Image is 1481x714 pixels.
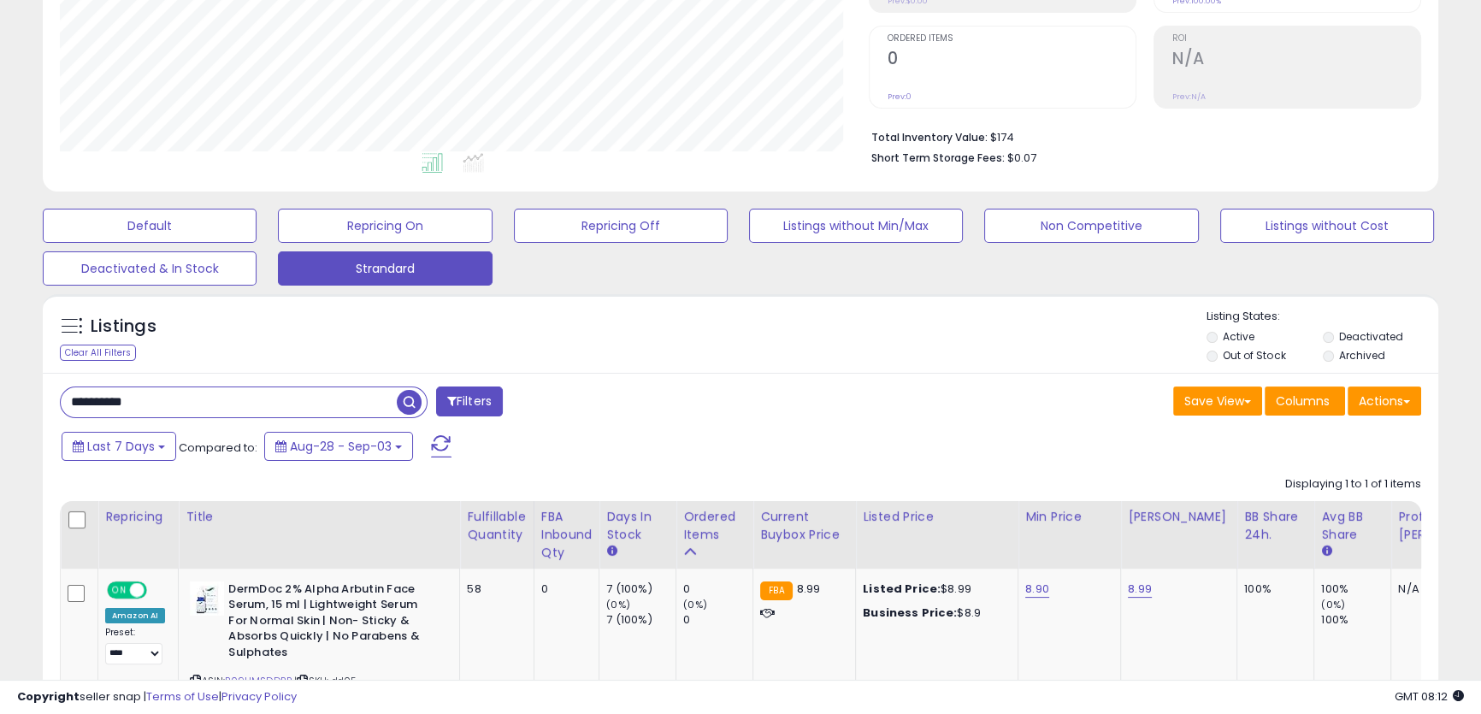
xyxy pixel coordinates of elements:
button: Repricing Off [514,209,728,243]
label: Archived [1339,348,1385,363]
button: Listings without Cost [1220,209,1434,243]
button: Save View [1173,387,1262,416]
span: ON [109,582,130,597]
div: 100% [1244,581,1301,597]
div: BB Share 24h. [1244,508,1307,544]
span: 2025-09-11 08:12 GMT [1395,688,1464,705]
div: Displaying 1 to 1 of 1 items [1285,476,1421,493]
b: Total Inventory Value: [871,130,988,145]
small: Avg BB Share. [1321,544,1331,559]
button: Filters [436,387,503,416]
b: Listed Price: [863,581,941,597]
a: B09HMSDDRP [225,674,292,688]
h2: N/A [1172,49,1420,72]
label: Active [1223,329,1254,344]
a: Privacy Policy [221,688,297,705]
div: Listed Price [863,508,1011,526]
div: Repricing [105,508,171,526]
div: Ordered Items [683,508,746,544]
div: $8.99 [863,581,1005,597]
strong: Copyright [17,688,80,705]
a: 8.90 [1025,581,1049,598]
p: Listing States: [1207,309,1438,325]
small: (0%) [683,598,707,611]
button: Actions [1348,387,1421,416]
button: Repricing On [278,209,492,243]
span: OFF [145,582,172,597]
button: Listings without Min/Max [749,209,963,243]
div: $8.9 [863,605,1005,621]
span: Columns [1276,392,1330,410]
div: Preset: [105,627,165,665]
b: DermDoc 2% Alpha Arbutin Face Serum, 15 ml | Lightweight Serum For Normal Skin | Non- Sticky & Ab... [228,581,436,665]
small: (0%) [1321,598,1345,611]
span: Last 7 Days [87,438,155,455]
div: [PERSON_NAME] [1128,508,1230,526]
h5: Listings [91,315,156,339]
small: Prev: N/A [1172,91,1206,102]
div: Days In Stock [606,508,669,544]
span: $0.07 [1007,150,1036,166]
span: | SKU: dd05 [294,674,357,687]
b: Short Term Storage Fees: [871,150,1005,165]
span: Compared to: [179,440,257,456]
div: Clear All Filters [60,345,136,361]
button: Columns [1265,387,1345,416]
img: 41negLrIk8L._SL40_.jpg [190,581,224,616]
div: Current Buybox Price [760,508,848,544]
div: 0 [541,581,587,597]
span: ROI [1172,34,1420,44]
h2: 0 [888,49,1136,72]
div: Avg BB Share [1321,508,1384,544]
small: Prev: 0 [888,91,912,102]
div: 100% [1321,612,1390,628]
div: Amazon AI [105,608,165,623]
button: Strandard [278,251,492,286]
button: Aug-28 - Sep-03 [264,432,413,461]
div: 0 [683,612,752,628]
div: 100% [1321,581,1390,597]
button: Non Competitive [984,209,1198,243]
small: Days In Stock. [606,544,617,559]
div: Title [186,508,452,526]
div: FBA inbound Qty [541,508,593,562]
button: Last 7 Days [62,432,176,461]
small: (0%) [606,598,630,611]
label: Out of Stock [1223,348,1285,363]
div: Fulfillable Quantity [467,508,526,544]
li: $174 [871,126,1408,146]
span: 8.99 [797,581,821,597]
span: Aug-28 - Sep-03 [290,438,392,455]
a: 8.99 [1128,581,1152,598]
button: Default [43,209,257,243]
a: Terms of Use [146,688,219,705]
div: 0 [683,581,752,597]
span: Ordered Items [888,34,1136,44]
div: 58 [467,581,520,597]
label: Deactivated [1339,329,1403,344]
div: 7 (100%) [606,612,676,628]
small: FBA [760,581,792,600]
b: Business Price: [863,605,957,621]
button: Deactivated & In Stock [43,251,257,286]
div: Min Price [1025,508,1113,526]
div: seller snap | | [17,689,297,705]
div: 7 (100%) [606,581,676,597]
